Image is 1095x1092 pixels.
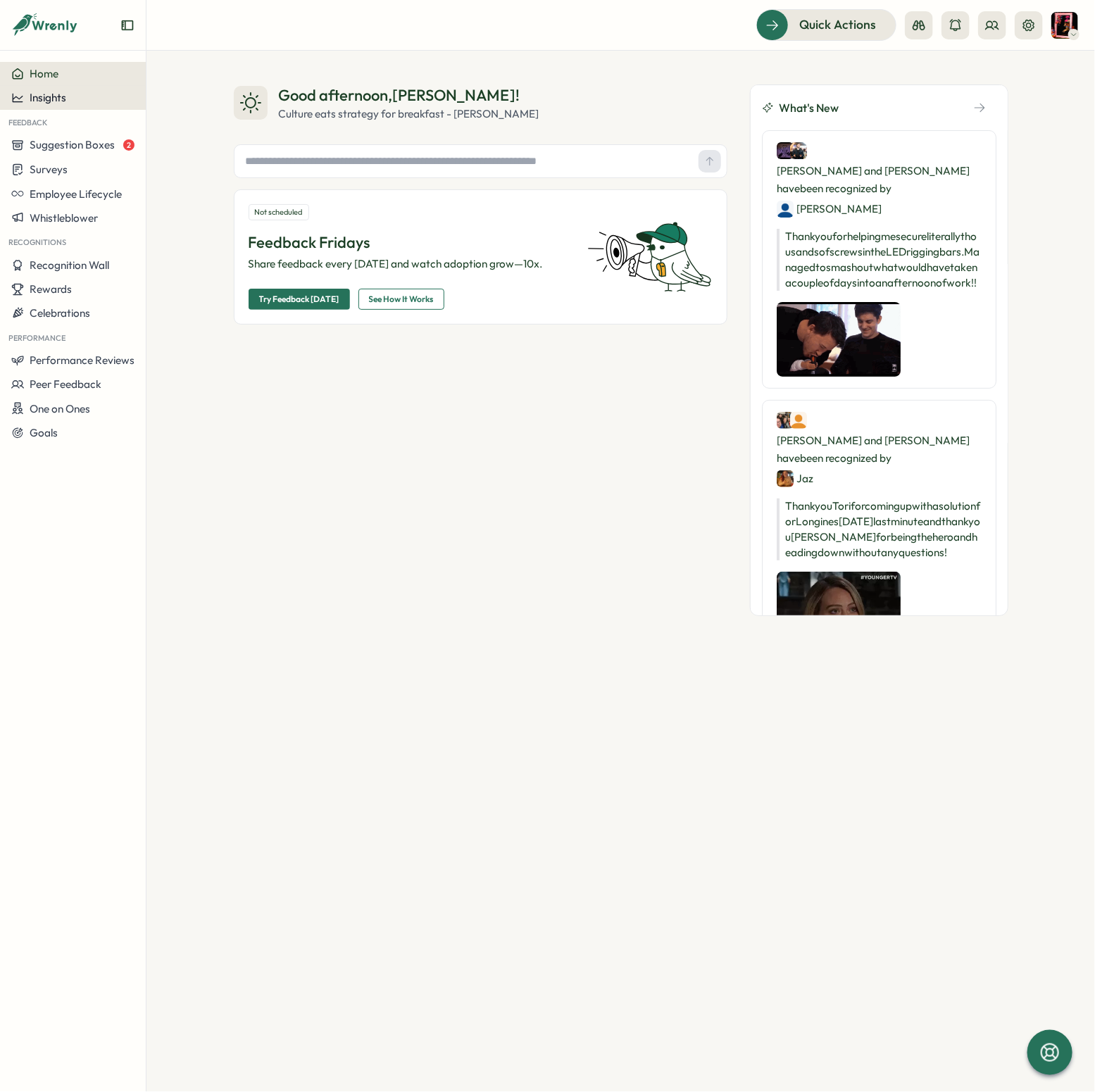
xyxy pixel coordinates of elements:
img: Recognition Image [777,572,901,696]
span: Rewards [30,282,72,296]
div: Good afternoon , [PERSON_NAME] ! [279,84,539,106]
img: James Clark [777,412,794,429]
img: Jaz Sharland [777,470,794,487]
p: Share feedback every [DATE] and watch adoption grow—10x. [249,256,571,272]
img: Tori Watson [790,412,807,429]
button: Try Feedback [DATE] [249,289,350,310]
span: Peer Feedback [30,377,101,391]
div: [PERSON_NAME] and [PERSON_NAME] have been recognized by [777,142,982,218]
span: Recognition Wall [30,258,109,272]
span: Goals [30,426,58,439]
span: One on Ones [30,402,90,415]
span: See How It Works [369,289,434,309]
div: [PERSON_NAME] [777,200,882,218]
img: Recognition Image [777,302,901,377]
p: Thank you for helping me secure literally thousands of screws in the LED rigging bars. Managed to... [777,229,982,291]
span: Try Feedback [DATE] [259,289,339,309]
div: Jaz [777,470,813,487]
span: Insights [30,91,66,104]
span: Employee Lifecycle [30,187,122,201]
div: Culture eats strategy for breakfast - [PERSON_NAME] [279,106,539,122]
span: Surveys [30,163,68,176]
span: Whistleblower [30,211,98,225]
button: Expand sidebar [120,18,134,32]
span: Quick Actions [799,15,876,34]
button: Quick Actions [756,9,896,40]
span: Suggestion Boxes [30,138,115,151]
img: Morgan Harness [777,142,794,159]
span: Home [30,67,58,80]
img: Sedrick Khan [777,201,794,218]
img: Ruth [1051,12,1078,39]
img: Joe Hindmarch [790,142,807,159]
div: [PERSON_NAME] and [PERSON_NAME] have been recognized by [777,412,982,487]
p: Feedback Fridays [249,232,571,253]
div: Not scheduled [249,204,309,220]
button: See How It Works [358,289,444,310]
span: Celebrations [30,306,90,320]
span: 2 [123,139,134,151]
p: Thank you Tori for coming up with a solution for Longines [DATE] last minute and thank you [PERSO... [777,498,982,560]
span: Performance Reviews [30,353,134,367]
span: What's New [779,99,839,117]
